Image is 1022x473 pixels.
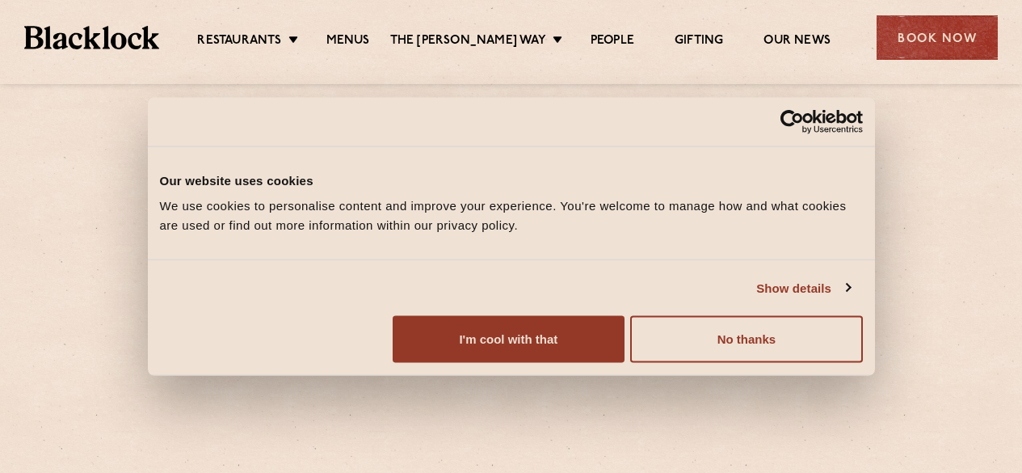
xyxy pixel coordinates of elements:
a: Gifting [675,33,723,51]
button: I'm cool with that [393,316,625,363]
div: Book Now [877,15,998,60]
img: BL_Textured_Logo-footer-cropped.svg [24,26,159,49]
a: Show details [756,278,850,298]
div: Our website uses cookies [160,171,863,190]
a: Our News [763,33,831,51]
a: Restaurants [197,33,281,51]
div: We use cookies to personalise content and improve your experience. You're welcome to manage how a... [160,196,863,235]
a: The [PERSON_NAME] Way [390,33,546,51]
a: People [591,33,634,51]
button: No thanks [630,316,862,363]
a: Menus [326,33,370,51]
a: Usercentrics Cookiebot - opens in a new window [721,109,863,133]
